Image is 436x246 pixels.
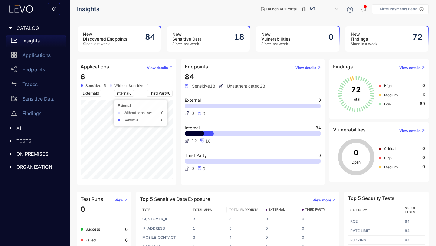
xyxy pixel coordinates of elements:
button: Launch API Portal [256,4,302,14]
span: View details [399,66,421,70]
span: warning [11,110,17,116]
span: High [384,156,392,160]
span: Since last week [261,42,291,46]
a: Sensitive Data [6,93,66,107]
td: 0 [263,224,299,233]
p: Findings [22,111,41,116]
span: Since last week [351,42,378,46]
h4: Applications [81,64,109,69]
h4: Endpoints [185,64,208,69]
td: 84 [402,236,425,245]
p: Airtel Payments Bank [379,7,417,11]
span: double-left [51,7,56,12]
p: Traces [22,81,38,87]
span: 6 [129,91,132,95]
span: External [81,90,101,97]
h3: New Sensitive Data [172,32,202,42]
span: 0 [203,111,205,116]
span: TOTAL ENDPOINTS [229,208,259,211]
span: Medium [384,93,398,97]
h4: Test Runs [81,196,103,202]
button: View more [308,195,336,205]
span: TYPE [142,208,150,211]
p: Insights [22,38,40,43]
span: External [185,98,201,102]
span: Medium [384,165,398,169]
span: Success [85,227,100,231]
span: Low [384,102,391,106]
span: 0 [191,166,194,171]
b: 5 [104,84,106,88]
td: 0 [299,224,336,233]
td: 1 [190,224,227,233]
span: ORGANIZATION [16,164,61,170]
button: View [110,195,128,205]
td: 0 [299,214,336,224]
button: View details [142,63,173,73]
button: View details [395,63,425,73]
span: Insights [77,6,100,13]
span: 0 [422,155,425,160]
div: CATALOG [4,22,66,35]
span: Internal [114,90,134,97]
h2: 18 [234,32,244,42]
span: Failed [85,238,96,242]
span: 0 [81,205,85,214]
h2: 84 [145,32,155,42]
span: caret-right [8,26,13,30]
td: 0 [299,233,336,242]
span: Launch API Portal [266,7,297,11]
span: Sensitive 18 [185,84,215,88]
h3: New Vulnerabilities [261,32,291,42]
span: swap [11,81,17,87]
b: 1 [147,84,149,88]
h4: Top 5 Sensitive Data Exposure [140,196,210,202]
span: Sensitive [85,84,101,88]
b: 0 [125,238,128,243]
td: RATE LIMIT [348,226,402,236]
span: 0 [97,91,99,95]
h3: New Findings [351,32,378,42]
b: 0 [125,227,128,232]
span: 0 [422,83,425,88]
h2: 0 [329,32,334,42]
span: AI [16,125,61,131]
td: 0 [263,214,299,224]
span: 0 [318,98,321,102]
span: High [384,83,392,88]
div: TESTS [4,135,66,148]
span: 69 [420,101,425,106]
a: Insights [6,35,66,49]
span: caret-right [8,165,13,169]
span: 18 [205,138,211,144]
a: Findings [6,107,66,122]
span: ON PREMISES [16,151,61,157]
span: Internal [185,126,200,130]
td: RCE [348,217,402,226]
p: Endpoints [22,67,45,72]
h3: New Discovered Endpoints [83,32,127,42]
span: 6 [81,72,85,81]
span: caret-right [8,139,13,143]
span: TESTS [16,138,61,144]
span: 0 [318,153,321,158]
span: 0 [168,91,170,95]
span: THIRD PARTY [305,208,325,211]
td: FUZZING [348,236,402,245]
span: 12 [191,138,197,143]
div: ON PREMISES [4,148,66,160]
span: Third Party [147,90,173,97]
span: 3 [422,92,425,97]
p: Sensitive Data [22,96,54,101]
span: View details [399,129,421,133]
td: IP_ADDRESS [140,224,190,233]
span: Third Party [185,153,207,158]
span: Category [350,208,367,212]
h4: Findings [333,64,353,69]
td: MOBILE_CONTACT [140,233,190,242]
span: 0 [422,164,425,169]
td: 5 [227,224,263,233]
span: EXTERNAL [269,208,285,211]
div: ORGANIZATION [4,161,66,173]
td: 84 [402,217,425,226]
